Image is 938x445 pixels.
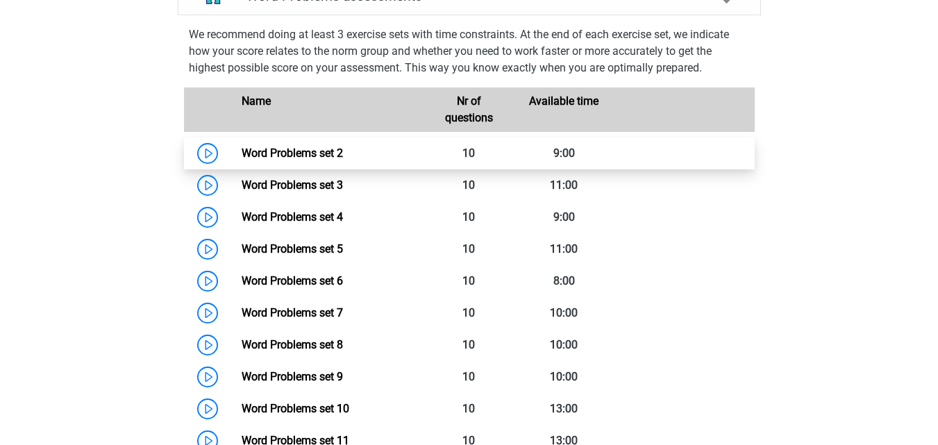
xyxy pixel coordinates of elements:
a: Word Problems set 5 [242,242,343,255]
div: Nr of questions [421,93,517,126]
div: Name [231,93,421,126]
p: We recommend doing at least 3 exercise sets with time constraints. At the end of each exercise se... [189,26,750,76]
a: Word Problems set 3 [242,178,343,192]
a: Word Problems set 8 [242,338,343,351]
a: Word Problems set 2 [242,146,343,160]
a: Word Problems set 7 [242,306,343,319]
a: Word Problems set 4 [242,210,343,224]
div: Available time [517,93,612,126]
a: Word Problems set 6 [242,274,343,287]
a: Word Problems set 9 [242,370,343,383]
a: Word Problems set 10 [242,402,349,415]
